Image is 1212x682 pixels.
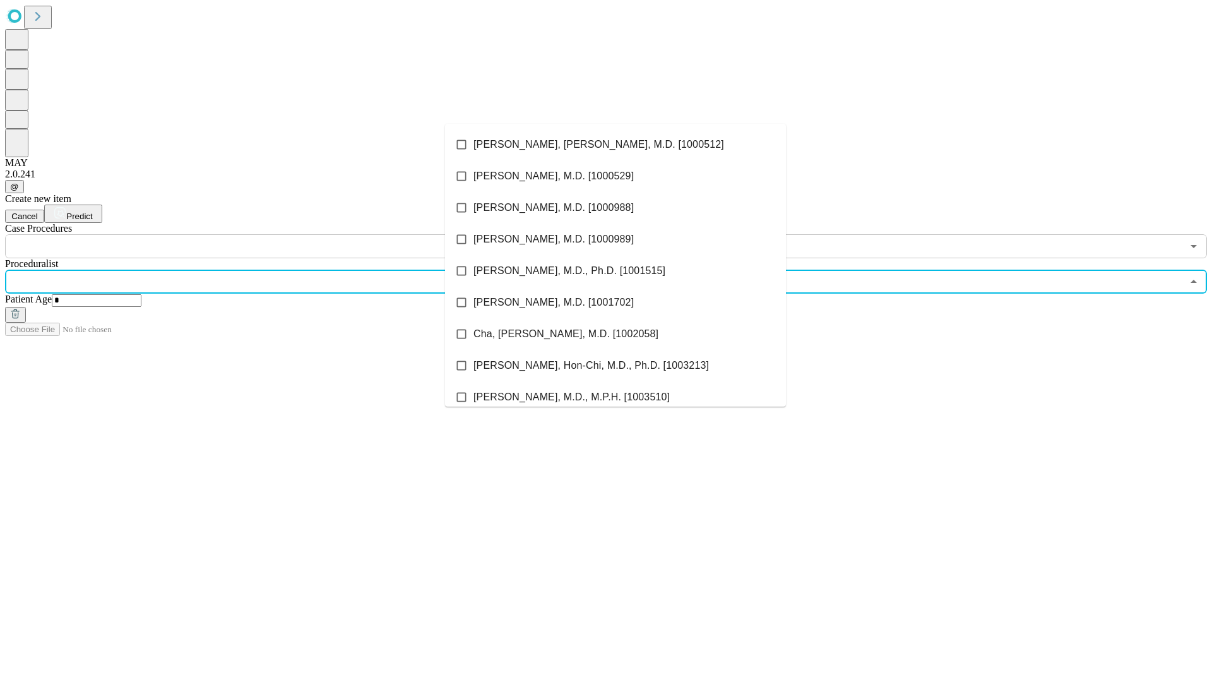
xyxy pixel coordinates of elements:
[473,326,658,342] span: Cha, [PERSON_NAME], M.D. [1002058]
[5,210,44,223] button: Cancel
[5,180,24,193] button: @
[473,263,665,278] span: [PERSON_NAME], M.D., Ph.D. [1001515]
[5,157,1207,169] div: MAY
[66,212,92,221] span: Predict
[5,258,58,269] span: Proceduralist
[5,169,1207,180] div: 2.0.241
[473,232,634,247] span: [PERSON_NAME], M.D. [1000989]
[473,169,634,184] span: [PERSON_NAME], M.D. [1000529]
[473,137,724,152] span: [PERSON_NAME], [PERSON_NAME], M.D. [1000512]
[473,295,634,310] span: [PERSON_NAME], M.D. [1001702]
[44,205,102,223] button: Predict
[5,294,52,304] span: Patient Age
[5,193,71,204] span: Create new item
[10,182,19,191] span: @
[11,212,38,221] span: Cancel
[1185,273,1203,290] button: Close
[473,390,670,405] span: [PERSON_NAME], M.D., M.P.H. [1003510]
[473,200,634,215] span: [PERSON_NAME], M.D. [1000988]
[1185,237,1203,255] button: Open
[5,223,72,234] span: Scheduled Procedure
[473,358,709,373] span: [PERSON_NAME], Hon-Chi, M.D., Ph.D. [1003213]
